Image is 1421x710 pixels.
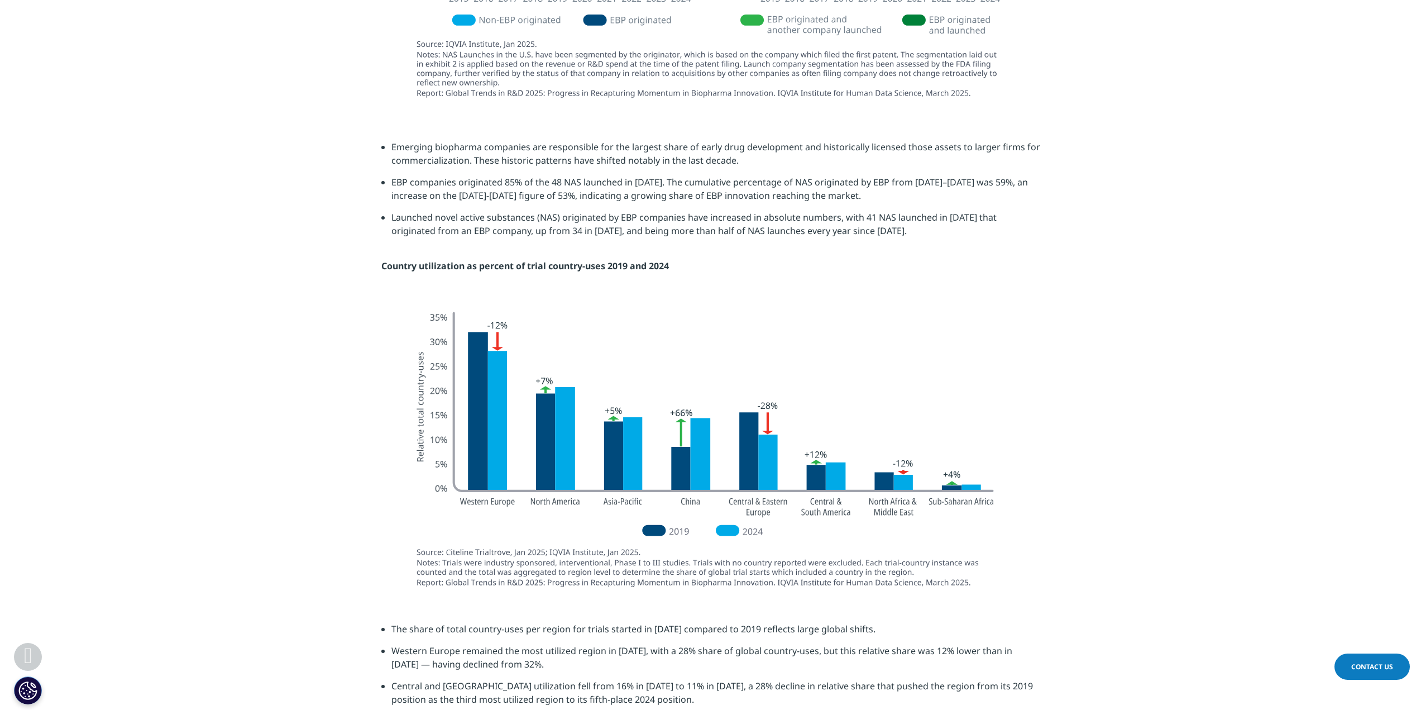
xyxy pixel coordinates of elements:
button: Cookies Settings [14,676,42,704]
li: Emerging biopharma companies are responsible for the largest share of early drug development and ... [391,140,1040,175]
li: EBP companies originated 85% of the 48 NAS launched in [DATE]. The cumulative percentage of NAS o... [391,175,1040,211]
li: The share of total country-uses per region for trials started in [DATE] compared to 2019 reflects... [391,622,1040,644]
li: Launched novel active substances (NAS) originated by EBP companies have increased in absolute num... [391,211,1040,246]
strong: Country utilization as percent of trial country-uses 2019 and 2024 [381,260,669,272]
span: Contact Us [1351,662,1393,671]
a: Contact Us [1334,654,1410,680]
li: Western Europe remained the most utilized region in [DATE], with a 28% share of global country-us... [391,644,1040,679]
